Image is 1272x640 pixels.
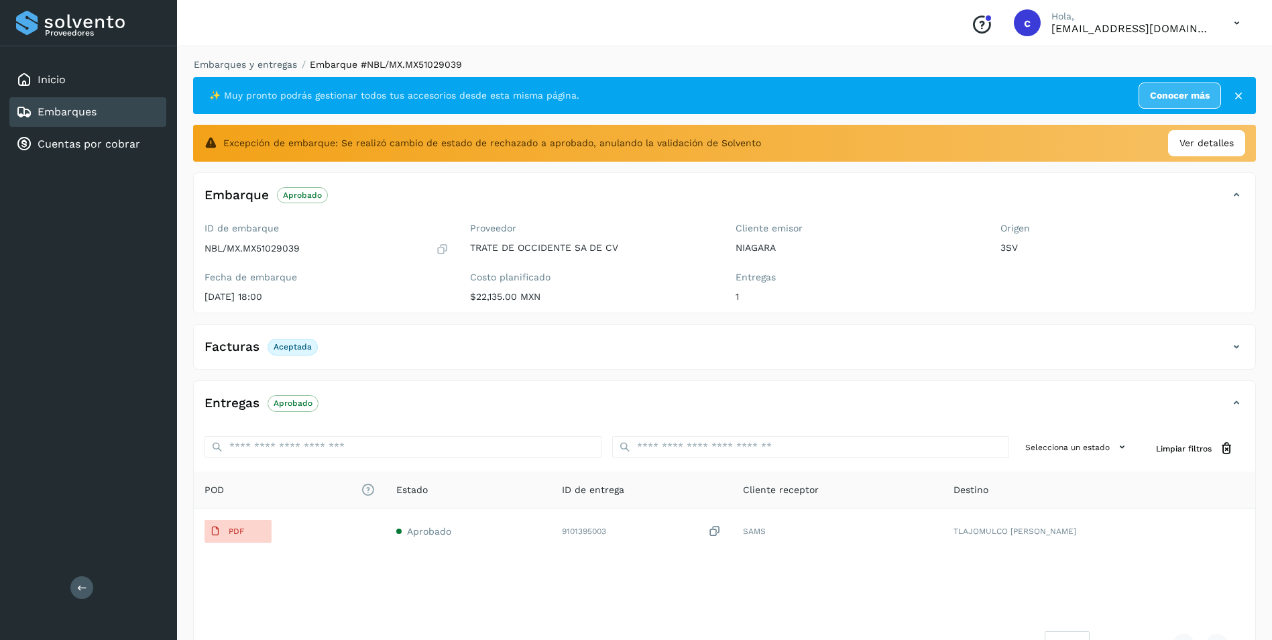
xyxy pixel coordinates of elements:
[38,73,66,86] a: Inicio
[470,272,714,283] label: Costo planificado
[1179,136,1234,150] span: Ver detalles
[1139,83,1221,109] a: Conocer más
[194,59,297,70] a: Embarques y entregas
[194,335,1255,369] div: FacturasAceptada
[743,483,819,497] span: Cliente receptor
[9,97,166,127] div: Embarques
[953,483,988,497] span: Destino
[205,223,449,234] label: ID de embarque
[205,272,449,283] label: Fecha de embarque
[274,342,312,352] p: Aceptada
[283,191,322,200] p: Aprobado
[1051,11,1212,22] p: Hola,
[736,242,980,254] p: NIAGARA
[562,483,624,497] span: ID de entrega
[396,483,428,497] span: Estado
[736,291,980,303] p: 1
[205,396,259,411] h4: Entregas
[736,223,980,234] label: Cliente emisor
[736,272,980,283] label: Entregas
[470,223,714,234] label: Proveedor
[732,509,943,553] td: SAMS
[38,138,140,150] a: Cuentas por cobrar
[205,339,259,355] h4: Facturas
[407,526,451,537] span: Aprobado
[1000,242,1245,254] p: 3SV
[1000,223,1245,234] label: Origen
[470,242,714,254] p: TRATE DE OCCIDENTE SA DE CV
[205,243,300,254] p: NBL/MX.MX51029039
[9,129,166,159] div: Cuentas por cobrar
[470,291,714,303] p: $22,135.00 MXN
[209,89,579,103] span: ✨ Muy pronto podrás gestionar todos tus accesorios desde esta misma página.
[229,527,244,536] p: PDF
[1145,436,1245,461] button: Limpiar filtros
[38,105,97,118] a: Embarques
[194,184,1255,217] div: EmbarqueAprobado
[1051,22,1212,35] p: clarisa_flores@fragua.com.mx
[943,509,1255,553] td: TLAJOMULCO [PERSON_NAME]
[205,291,449,303] p: [DATE] 18:00
[205,520,272,543] button: PDF
[562,525,722,539] div: 9101395003
[194,392,1255,425] div: EntregasAprobado
[310,59,462,70] span: Embarque #NBL/MX.MX51029039
[1020,436,1135,458] button: Selecciona un estado
[274,398,312,408] p: Aprobado
[45,28,161,38] p: Proveedores
[205,483,375,497] span: POD
[223,136,761,150] span: Excepción de embarque: Se realizó cambio de estado de rechazado a aprobado, anulando la validació...
[1156,443,1212,455] span: Limpiar filtros
[205,188,269,203] h4: Embarque
[9,65,166,95] div: Inicio
[193,58,1256,72] nav: breadcrumb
